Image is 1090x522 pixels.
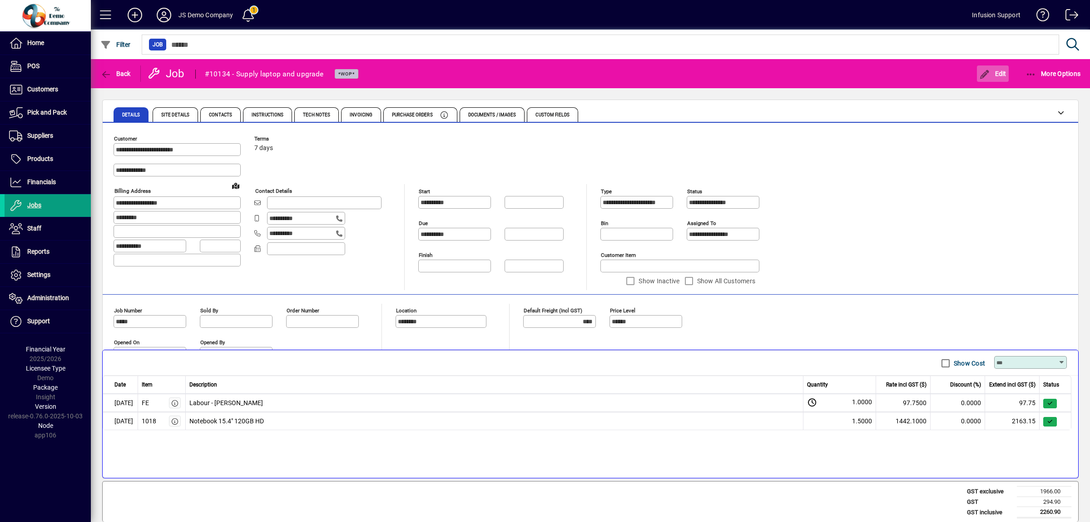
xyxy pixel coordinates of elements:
[392,113,433,117] span: Purchase Orders
[931,394,985,412] td: 0.0000
[524,307,582,314] mat-label: Default Freight (incl GST)
[852,397,872,408] span: 1.0000
[103,394,138,412] td: [DATE]
[142,398,149,408] div: FE
[142,381,153,389] span: Item
[5,287,91,310] a: Administration
[5,264,91,286] a: Settings
[601,252,636,258] mat-label: Customer Item
[205,67,324,81] div: #10134 - Supply laptop and upgrade
[186,412,804,430] td: Notebook 15.4" 120GB HD
[535,113,569,117] span: Custom Fields
[27,294,69,301] span: Administration
[161,113,189,117] span: Site Details
[27,132,53,139] span: Suppliers
[153,40,163,49] span: Job
[962,507,1017,518] td: GST inclusive
[27,225,41,232] span: Staff
[35,403,56,410] span: Version
[931,412,985,430] td: 0.0000
[27,317,50,325] span: Support
[610,307,635,314] mat-label: Price Level
[396,307,416,314] mat-label: Location
[254,136,309,142] span: Terms
[27,39,44,46] span: Home
[852,417,872,426] span: 1.5000
[977,65,1009,82] button: Edit
[98,65,133,82] button: Back
[950,381,981,389] span: Discount (%)
[807,381,828,389] span: Quantity
[148,66,186,81] div: Job
[989,381,1035,389] span: Extend incl GST ($)
[5,55,91,78] a: POS
[178,8,233,22] div: JS Demo Company
[5,101,91,124] a: Pick and Pack
[209,113,232,117] span: Contacts
[114,136,137,142] mat-label: Customer
[962,497,1017,507] td: GST
[91,65,141,82] app-page-header-button: Back
[5,125,91,147] a: Suppliers
[601,188,612,195] mat-label: Type
[985,412,1040,430] td: 2163.15
[100,41,131,48] span: Filter
[886,381,926,389] span: Rate incl GST ($)
[1059,2,1079,31] a: Logout
[114,307,142,314] mat-label: Job number
[200,339,225,346] mat-label: Opened by
[186,394,804,412] td: Labour - [PERSON_NAME]
[687,188,702,195] mat-label: Status
[876,412,931,430] td: 1442.1000
[419,188,430,195] mat-label: Start
[228,178,243,193] a: View on map
[979,70,1006,77] span: Edit
[5,241,91,263] a: Reports
[254,145,273,152] span: 7 days
[985,394,1040,412] td: 97.75
[98,36,133,53] button: Filter
[189,381,217,389] span: Description
[27,201,41,209] span: Jobs
[100,70,131,77] span: Back
[114,339,139,346] mat-label: Opened On
[27,62,40,70] span: POS
[1043,381,1059,389] span: Status
[468,113,516,117] span: Documents / Images
[972,8,1021,22] div: Infusion Support
[114,381,126,389] span: Date
[5,171,91,194] a: Financials
[419,252,432,258] mat-label: Finish
[27,109,67,116] span: Pick and Pack
[1023,65,1083,82] button: More Options
[122,113,140,117] span: Details
[287,307,319,314] mat-label: Order number
[142,417,156,426] div: 1018
[27,248,50,255] span: Reports
[252,113,283,117] span: Instructions
[962,487,1017,497] td: GST exclusive
[952,359,985,368] label: Show Cost
[5,78,91,101] a: Customers
[27,178,56,186] span: Financials
[149,7,178,23] button: Profile
[5,148,91,171] a: Products
[27,155,53,162] span: Products
[5,310,91,333] a: Support
[1030,2,1050,31] a: Knowledge Base
[419,220,428,226] mat-label: Due
[1026,70,1081,77] span: More Options
[5,32,91,55] a: Home
[26,346,65,353] span: Financial Year
[26,365,65,372] span: Licensee Type
[120,7,149,23] button: Add
[5,217,91,240] a: Staff
[27,271,50,278] span: Settings
[1017,507,1071,518] td: 2260.90
[350,113,372,117] span: Invoicing
[687,220,716,226] mat-label: Assigned to
[303,113,330,117] span: Tech Notes
[27,85,58,93] span: Customers
[38,422,53,429] span: Node
[1017,487,1071,497] td: 1966.00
